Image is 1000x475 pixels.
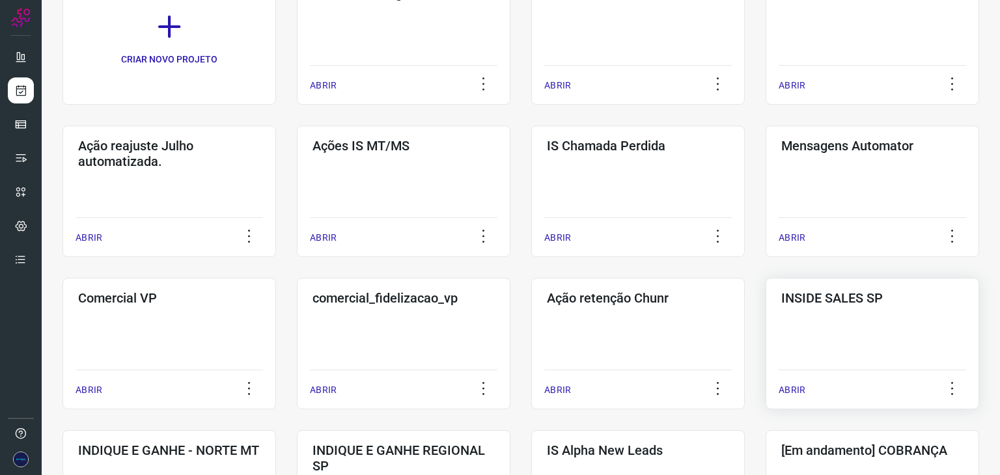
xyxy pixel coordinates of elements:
p: ABRIR [76,383,102,397]
p: ABRIR [544,383,571,397]
p: CRIAR NOVO PROJETO [121,53,217,66]
h3: IS Chamada Perdida [547,138,729,154]
img: 67a33756c898f9af781d84244988c28e.png [13,452,29,467]
h3: INDIQUE E GANHE REGIONAL SP [312,442,495,474]
p: ABRIR [310,383,337,397]
h3: Ações IS MT/MS [312,138,495,154]
p: ABRIR [310,79,337,92]
p: ABRIR [779,79,805,92]
h3: Mensagens Automator [781,138,964,154]
p: ABRIR [544,231,571,245]
img: Logo [11,8,31,27]
p: ABRIR [310,231,337,245]
h3: Comercial VP [78,290,260,306]
h3: IS Alpha New Leads [547,442,729,458]
h3: comercial_fidelizacao_vp [312,290,495,306]
h3: [Em andamento] COBRANÇA [781,442,964,458]
h3: INDIQUE E GANHE - NORTE MT [78,442,260,458]
p: ABRIR [76,231,102,245]
h3: Ação reajuste Julho automatizada. [78,138,260,169]
h3: INSIDE SALES SP [781,290,964,306]
p: ABRIR [779,231,805,245]
p: ABRIR [779,383,805,397]
p: ABRIR [544,79,571,92]
h3: Ação retenção Chunr [547,290,729,306]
